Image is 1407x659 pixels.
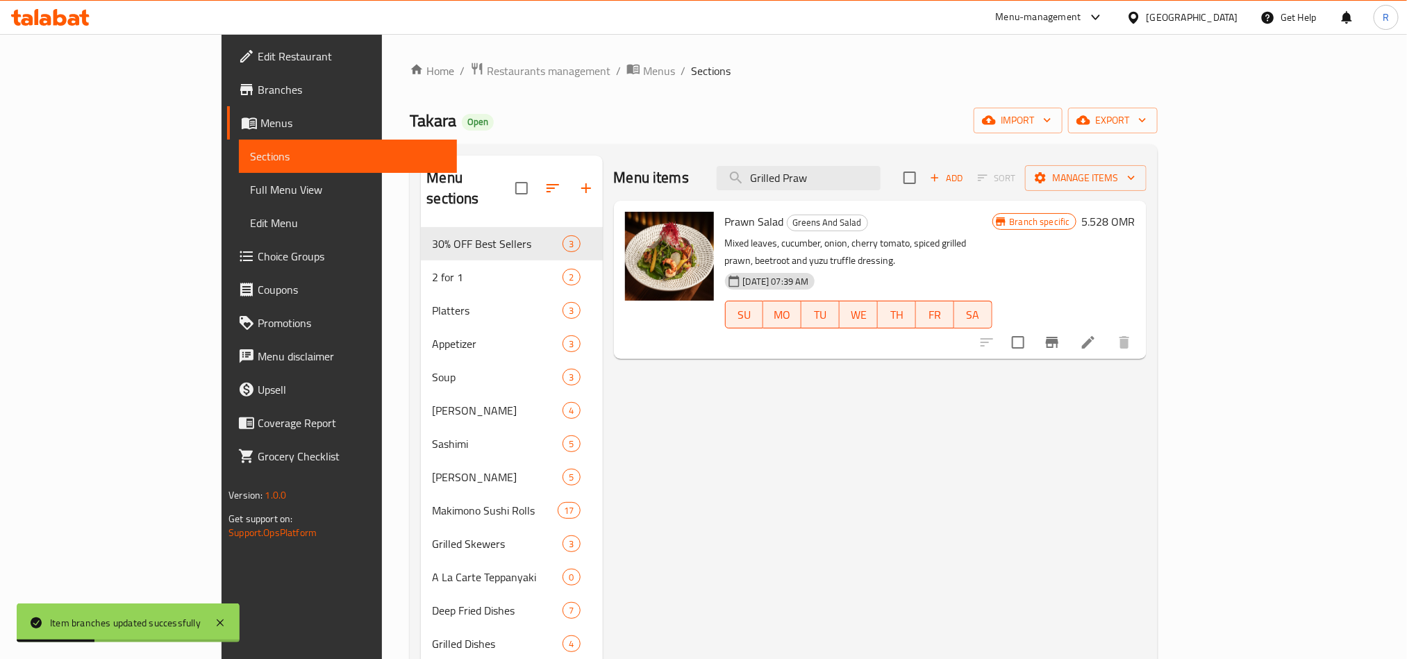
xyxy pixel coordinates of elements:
[626,62,675,80] a: Menus
[731,305,758,325] span: SU
[536,172,569,205] span: Sort sections
[227,40,456,73] a: Edit Restaurant
[883,305,910,325] span: TH
[432,502,558,519] div: Makimono Sushi Rolls
[1147,10,1238,25] div: [GEOGRAPHIC_DATA]
[985,112,1051,129] span: import
[563,635,580,652] div: items
[239,206,456,240] a: Edit Menu
[1068,108,1158,133] button: export
[563,335,580,352] div: items
[960,305,987,325] span: SA
[432,402,563,419] span: [PERSON_NAME]
[470,62,610,80] a: Restaurants management
[250,148,445,165] span: Sections
[421,427,602,460] div: Sashimi5
[563,471,579,484] span: 5
[1036,169,1135,187] span: Manage items
[432,335,563,352] span: Appetizer
[691,62,731,79] span: Sections
[563,371,579,384] span: 3
[563,602,580,619] div: items
[432,302,563,319] span: Platters
[969,167,1025,189] span: Select section first
[421,227,602,260] div: 30% OFF Best Sellers3
[563,571,579,584] span: 0
[563,437,579,451] span: 5
[563,604,579,617] span: 7
[1383,10,1389,25] span: R
[258,348,445,365] span: Menu disclaimer
[432,635,563,652] span: Grilled Dishes
[421,294,602,327] div: Platters3
[1079,112,1147,129] span: export
[507,174,536,203] span: Select all sections
[228,486,263,504] span: Version:
[928,170,965,186] span: Add
[974,108,1063,133] button: import
[432,435,563,452] span: Sashimi
[432,535,563,552] div: Grilled Skewers
[954,301,992,328] button: SA
[432,235,563,252] span: 30% OFF Best Sellers
[228,524,317,542] a: Support.OpsPlatform
[725,301,764,328] button: SU
[462,114,494,131] div: Open
[432,269,563,285] div: 2 for 1
[258,248,445,265] span: Choice Groups
[432,469,563,485] span: [PERSON_NAME]
[563,535,580,552] div: items
[421,494,602,527] div: Makimono Sushi Rolls17
[250,181,445,198] span: Full Menu View
[228,510,292,528] span: Get support on:
[616,62,621,79] li: /
[1035,326,1069,359] button: Branch-specific-item
[563,269,580,285] div: items
[1025,165,1147,191] button: Manage items
[239,140,456,173] a: Sections
[563,271,579,284] span: 2
[614,167,690,188] h2: Menu items
[227,273,456,306] a: Coupons
[460,62,465,79] li: /
[487,62,610,79] span: Restaurants management
[763,301,801,328] button: MO
[563,369,580,385] div: items
[258,48,445,65] span: Edit Restaurant
[563,402,580,419] div: items
[717,166,881,190] input: search
[878,301,916,328] button: TH
[563,537,579,551] span: 3
[258,415,445,431] span: Coverage Report
[432,602,563,619] div: Deep Fried Dishes
[895,163,924,192] span: Select section
[845,305,872,325] span: WE
[625,212,714,301] img: Prawn Salad
[421,327,602,360] div: Appetizer3
[924,167,969,189] span: Add item
[563,337,579,351] span: 3
[258,281,445,298] span: Coupons
[239,173,456,206] a: Full Menu View
[421,260,602,294] div: 2 for 12
[787,215,868,231] div: Greens And Salad
[227,340,456,373] a: Menu disclaimer
[563,235,580,252] div: items
[924,167,969,189] button: Add
[432,469,563,485] div: Nigiri Sushi
[563,569,580,585] div: items
[643,62,675,79] span: Menus
[421,560,602,594] div: A La Carte Teppanyaki0
[432,402,563,419] div: Shin Sutairu
[258,315,445,331] span: Promotions
[563,637,579,651] span: 4
[1082,212,1135,231] h6: 5.528 OMR
[227,373,456,406] a: Upsell
[563,469,580,485] div: items
[432,569,563,585] span: A La Carte Teppanyaki
[227,73,456,106] a: Branches
[421,594,602,627] div: Deep Fried Dishes7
